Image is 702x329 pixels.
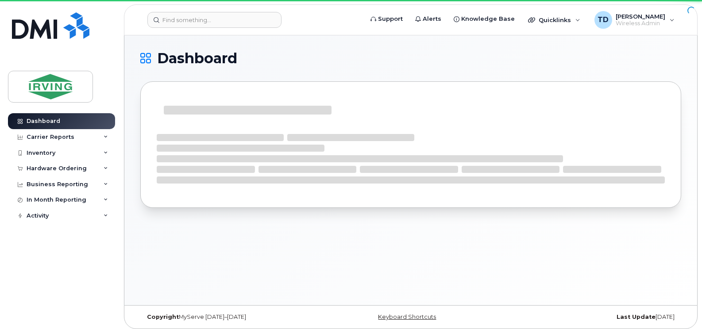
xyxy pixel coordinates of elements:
[147,314,179,320] strong: Copyright
[501,314,681,321] div: [DATE]
[140,314,320,321] div: MyServe [DATE]–[DATE]
[378,314,436,320] a: Keyboard Shortcuts
[617,314,656,320] strong: Last Update
[157,52,237,65] span: Dashboard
